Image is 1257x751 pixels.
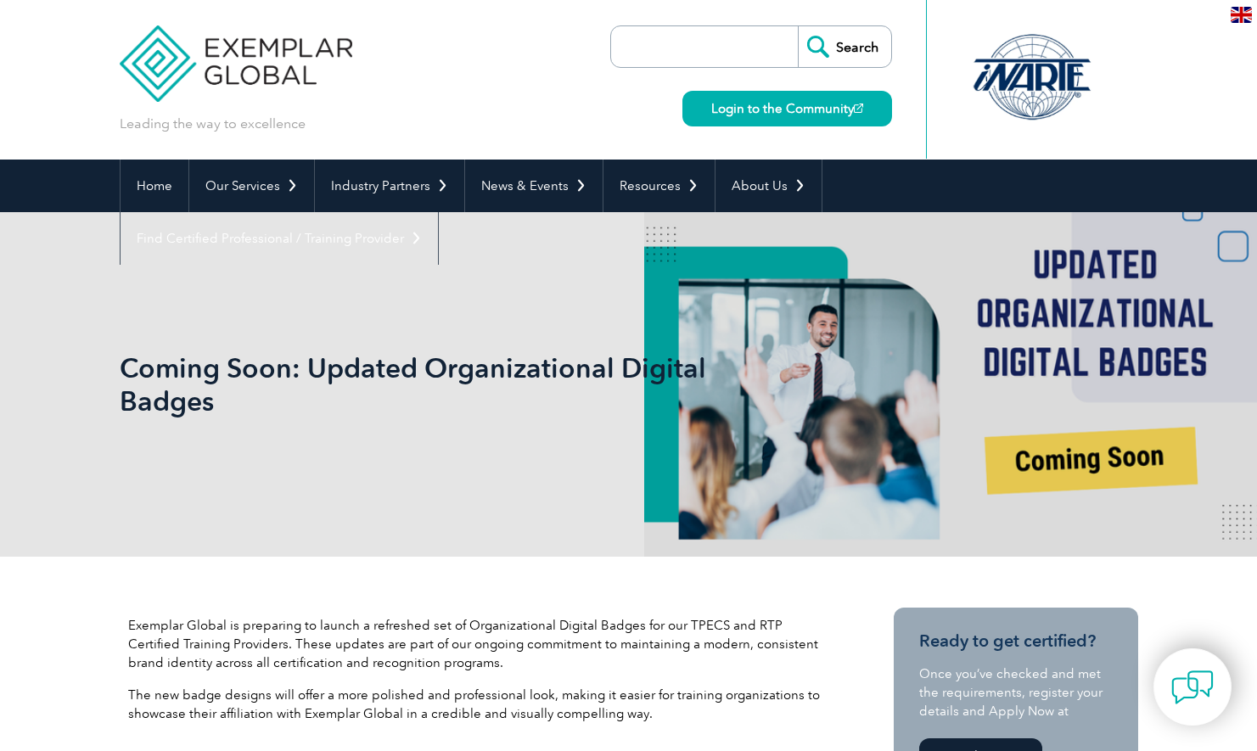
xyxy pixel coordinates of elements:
p: Exemplar Global is preparing to launch a refreshed set of Organizational Digital Badges for our T... [128,616,824,672]
p: Once you’ve checked and met the requirements, register your details and Apply Now at [919,664,1113,720]
h1: Coming Soon: Updated Organizational Digital Badges [120,351,772,418]
a: Find Certified Professional / Training Provider [121,212,438,265]
a: About Us [715,160,822,212]
img: open_square.png [854,104,863,113]
h3: Ready to get certified? [919,631,1113,652]
a: Login to the Community [682,91,892,126]
a: Home [121,160,188,212]
img: contact-chat.png [1171,666,1214,709]
a: News & Events [465,160,603,212]
p: Leading the way to excellence [120,115,306,133]
input: Search [798,26,891,67]
a: Industry Partners [315,160,464,212]
a: Resources [603,160,715,212]
p: The new badge designs will offer a more polished and professional look, making it easier for trai... [128,686,824,723]
a: Our Services [189,160,314,212]
img: en [1231,7,1252,23]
